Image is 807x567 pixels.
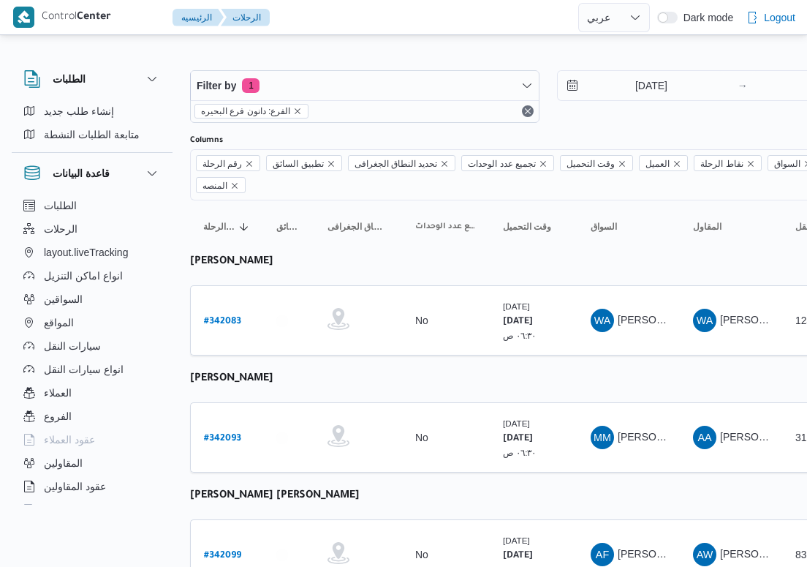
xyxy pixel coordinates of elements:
b: [PERSON_NAME] [190,256,273,268]
span: WA [594,309,611,332]
button: تطبيق السائق [270,215,307,239]
h3: الطلبات [53,70,86,88]
span: تطبيق السائق [266,155,341,171]
span: [PERSON_NAME] [PERSON_NAME] [618,548,789,560]
small: [DATE] [503,536,530,545]
span: السواقين [44,290,83,308]
button: سيارات النقل [18,334,167,358]
button: الرئيسيه [173,9,224,26]
span: انواع اماكن التنزيل [44,267,123,285]
div: الطلبات [12,99,173,152]
span: [PERSON_NAME] [618,314,702,326]
span: تجميع عدد الوحدات [415,221,477,233]
button: Remove [519,102,537,120]
span: AF [596,543,609,566]
span: وقت التحميل [567,156,615,172]
span: السواق [591,221,617,233]
span: الفرع: دانون فرع البحيره [194,104,308,119]
button: قاعدة البيانات [23,165,161,182]
b: [PERSON_NAME] [190,373,273,385]
button: السواقين [18,288,167,311]
span: MM [594,426,611,449]
button: الطلبات [23,70,161,88]
span: نقاط الرحلة [694,155,761,171]
span: المواقع [44,314,74,331]
span: WA [697,309,713,332]
div: Amaro Whaid Aataiah Jab Allah [693,543,716,566]
label: Columns [190,135,223,146]
small: [DATE] [503,301,530,311]
span: تحديد النطاق الجغرافى [355,156,438,172]
button: Remove وقت التحميل from selection in this group [618,159,626,168]
span: المنصه [196,177,246,193]
button: السواق [585,215,672,239]
button: وقت التحميل [497,215,570,239]
span: [PERSON_NAME] [618,431,702,443]
button: العملاء [18,381,167,405]
a: #342093 [204,428,241,448]
span: الفرع: دانون فرع البحيره [201,105,290,118]
button: المقاولين [18,451,167,475]
span: الفروع [44,408,72,425]
svg: Sorted in descending order [238,221,250,233]
span: المنصه [202,178,227,194]
span: تجميع عدد الوحدات [468,156,536,172]
span: رقم الرحلة; Sorted in descending order [203,221,235,233]
button: Remove العميل from selection in this group [672,159,681,168]
b: [DATE] [503,434,533,444]
span: Filter by [197,77,236,94]
button: remove selected entity [293,107,302,116]
div: Ahmad Fozai Ahmad Alazalai [591,543,614,566]
button: Remove تحديد النطاق الجغرافى from selection in this group [440,159,449,168]
button: Remove نقاط الرحلة from selection in this group [746,159,755,168]
b: [DATE] [503,551,533,561]
small: ٠٦:٣٠ ص [503,331,537,340]
div: No [415,548,428,561]
div: Wlaid Ahmad Mahmood Alamsairi [693,309,716,332]
button: Logout [740,3,801,32]
span: AA [697,426,711,449]
span: 1 active filters [242,78,259,93]
span: عقود المقاولين [44,478,106,495]
span: تطبيق السائق [273,156,323,172]
span: Logout [764,9,795,26]
small: [DATE] [503,418,530,428]
button: عقود العملاء [18,428,167,451]
button: انواع سيارات النقل [18,358,167,381]
span: عقود العملاء [44,431,95,448]
span: تحديد النطاق الجغرافى [327,221,389,233]
b: Center [77,12,111,23]
span: العملاء [44,384,72,402]
span: وقت التحميل [560,155,633,171]
span: رقم الرحلة [196,155,260,171]
span: العميل [645,156,670,172]
span: إنشاء طلب جديد [44,102,114,120]
span: AW [697,543,713,566]
span: Dark mode [678,12,733,23]
div: No [415,431,428,444]
span: تجميع عدد الوحدات [461,155,554,171]
a: #342083 [204,311,241,331]
button: الرحلات [18,217,167,241]
b: # 342083 [204,317,241,327]
button: المقاول [687,215,775,239]
b: # 342093 [204,434,241,444]
span: الطلبات [44,197,77,214]
b: [DATE] [503,317,533,327]
span: رقم الرحلة [202,156,242,172]
button: عقود المقاولين [18,475,167,498]
b: [PERSON_NAME] [PERSON_NAME] [190,490,360,502]
span: الرحلات [44,220,77,238]
span: متابعة الطلبات النشطة [44,126,140,143]
span: [PERSON_NAME] [720,548,804,560]
button: إنشاء طلب جديد [18,99,167,123]
span: [PERSON_NAME] [720,431,804,443]
div: Muhammad Mahmood Alsaid Azam [591,426,614,449]
button: Remove رقم الرحلة from selection in this group [245,159,254,168]
span: المقاولين [44,454,83,472]
button: اجهزة التليفون [18,498,167,522]
div: Ali Abadallah Abadalsmd Aljsamai [693,426,716,449]
span: نقاط الرحلة [700,156,743,172]
button: متابعة الطلبات النشطة [18,123,167,146]
button: تحديد النطاق الجغرافى [322,215,395,239]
